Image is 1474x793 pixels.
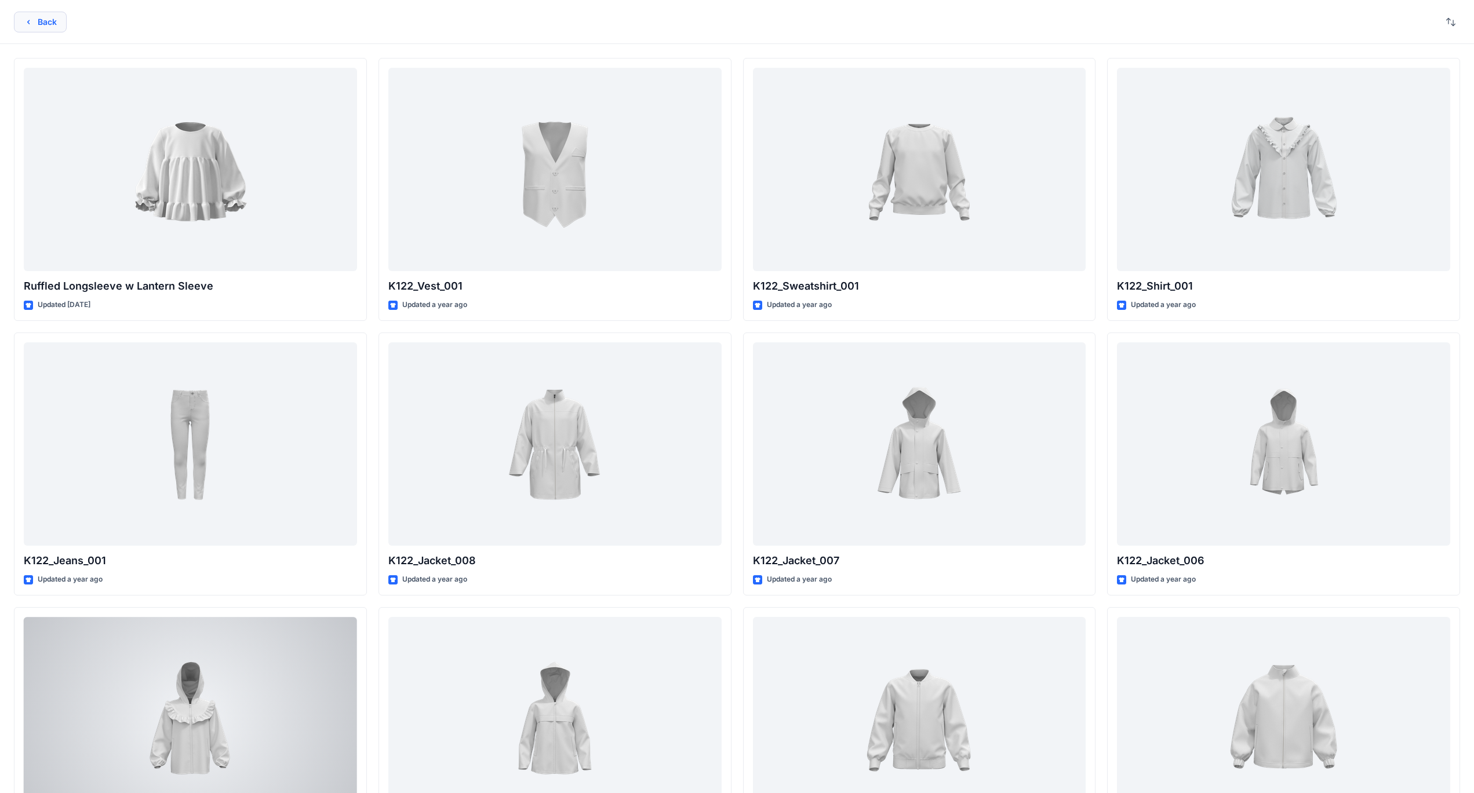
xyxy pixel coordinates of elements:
[38,573,103,586] p: Updated a year ago
[1117,68,1450,271] a: K122_Shirt_001
[753,68,1086,271] a: K122_Sweatshirt_001
[38,299,90,311] p: Updated [DATE]
[24,68,357,271] a: Ruffled Longsleeve w Lantern Sleeve
[1131,299,1196,311] p: Updated a year ago
[24,553,357,569] p: K122_Jeans_001
[388,278,722,294] p: K122_Vest_001
[24,342,357,546] a: K122_Jeans_001
[388,553,722,569] p: K122_Jacket_008
[24,278,357,294] p: Ruffled Longsleeve w Lantern Sleeve
[1131,573,1196,586] p: Updated a year ago
[402,573,467,586] p: Updated a year ago
[1117,278,1450,294] p: K122_Shirt_001
[767,299,832,311] p: Updated a year ago
[1117,342,1450,546] a: K122_Jacket_006
[402,299,467,311] p: Updated a year ago
[388,68,722,271] a: K122_Vest_001
[1117,553,1450,569] p: K122_Jacket_006
[388,342,722,546] a: K122_Jacket_008
[753,342,1086,546] a: K122_Jacket_007
[753,553,1086,569] p: K122_Jacket_007
[753,278,1086,294] p: K122_Sweatshirt_001
[14,12,67,32] button: Back
[767,573,832,586] p: Updated a year ago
